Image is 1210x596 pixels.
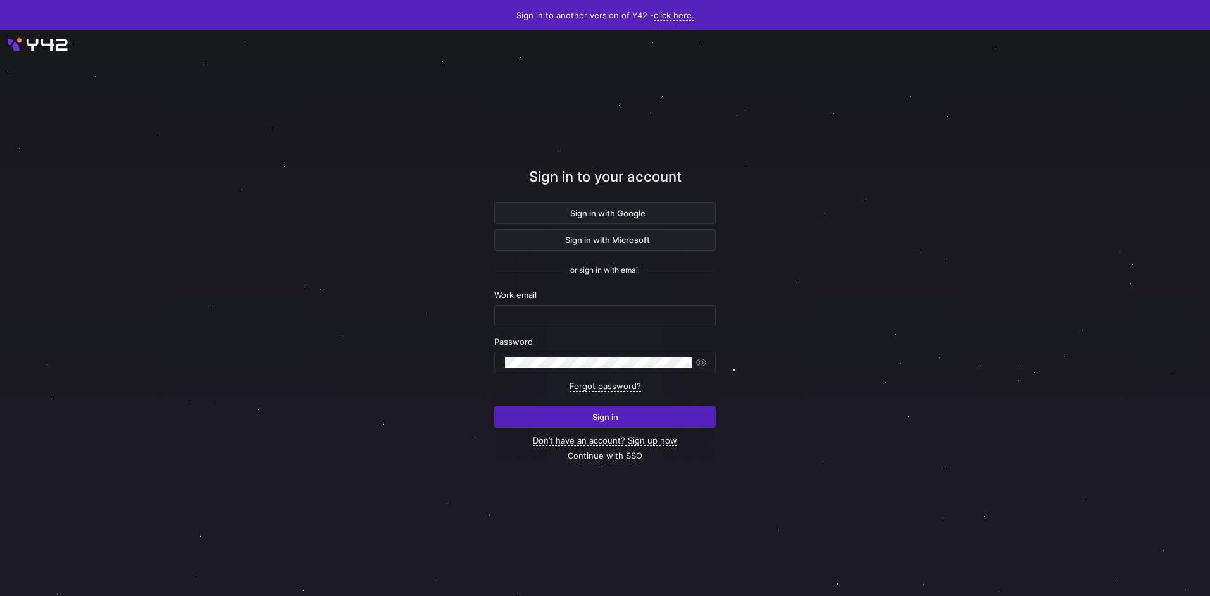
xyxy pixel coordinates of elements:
[494,290,537,300] span: Work email
[494,337,533,347] span: Password
[592,412,618,422] span: Sign in
[565,208,646,218] span: Sign in with Google
[568,450,642,461] a: Continue with SSO
[570,266,640,275] span: or sign in with email
[560,235,650,245] span: Sign in with Microsoft
[494,202,716,224] button: Sign in with Google
[654,10,694,21] a: click here.
[570,381,641,392] a: Forgot password?
[494,406,716,428] button: Sign in
[494,166,716,202] div: Sign in to your account
[533,435,677,446] a: Don’t have an account? Sign up now
[494,229,716,251] button: Sign in with Microsoft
